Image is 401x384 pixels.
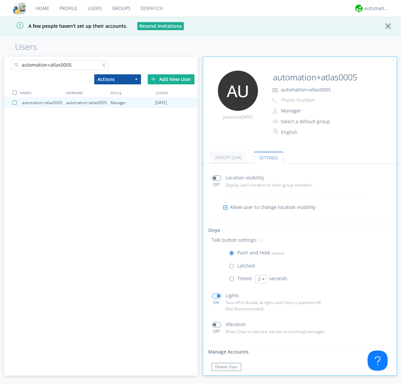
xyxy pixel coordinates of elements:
div: Manager [111,98,155,108]
button: Actions [94,74,141,84]
p: (Not Recommended) [226,306,337,312]
p: Location visibility [226,174,264,181]
input: Search users [11,60,108,70]
img: cancel.svg [390,59,395,63]
div: OFF [209,328,224,334]
div: Select a default group [281,118,337,125]
p: Turn off to disable all lights until Onyx is powered off. [226,299,337,306]
span: A few people haven't set up their accounts. [5,23,127,29]
div: NAMES [18,88,63,97]
p: Talk button settings: [212,236,257,244]
a: Settings [254,152,283,164]
span: [DATE] [155,98,167,108]
img: In groups with Translation enabled, this user's messages will be automatically translated to and ... [273,128,279,136]
img: plus.svg [151,77,156,81]
img: cddb5a64eb264b2086981ab96f4c1ba7 [13,2,25,14]
img: d2d01cd9b4174d08988066c6d424eccd [355,5,363,12]
button: 2 [255,275,267,283]
p: Vibration [226,321,246,328]
p: Display user's location to other group members. [226,182,337,188]
p: Lights [226,292,239,299]
div: automation+atlas [364,5,389,12]
span: Allow user to change location visibility [230,204,315,211]
img: 373638.png [218,71,258,111]
p: Push and Hold [237,249,284,256]
p: Latched [237,262,255,270]
button: Delete User [212,363,241,371]
span: [DATE] [240,114,252,120]
div: automation+atlas0005 [66,98,111,108]
div: ROLE [109,88,154,97]
a: automation+atlas0005automation+atlas0005Manager[DATE] [4,98,198,108]
img: icon-alert-users-thin-outline.svg [273,117,279,126]
a: Groups (254) [210,152,247,163]
div: ON [209,300,224,305]
button: Resend Invitations [137,22,184,30]
span: automation+atlas0005 [281,86,331,93]
p: When Onyx is silenced, vibrate on incoming messages. [226,328,337,335]
input: Name [270,71,378,84]
span: (default) [270,251,284,255]
div: automation+atlas0005 [22,98,66,108]
p: Timed: [237,275,253,282]
span: seconds [269,275,287,282]
img: person-outline.svg [273,108,278,113]
div: Add New User [148,74,194,84]
div: JOINED [154,88,199,97]
iframe: Toggle Customer Support [368,351,388,371]
div: USERNAME [64,88,109,97]
div: English [281,129,337,136]
img: phone-outline.svg [272,98,277,103]
button: Manager [279,106,346,116]
span: Joined on [223,114,252,120]
div: OFF [209,182,224,187]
